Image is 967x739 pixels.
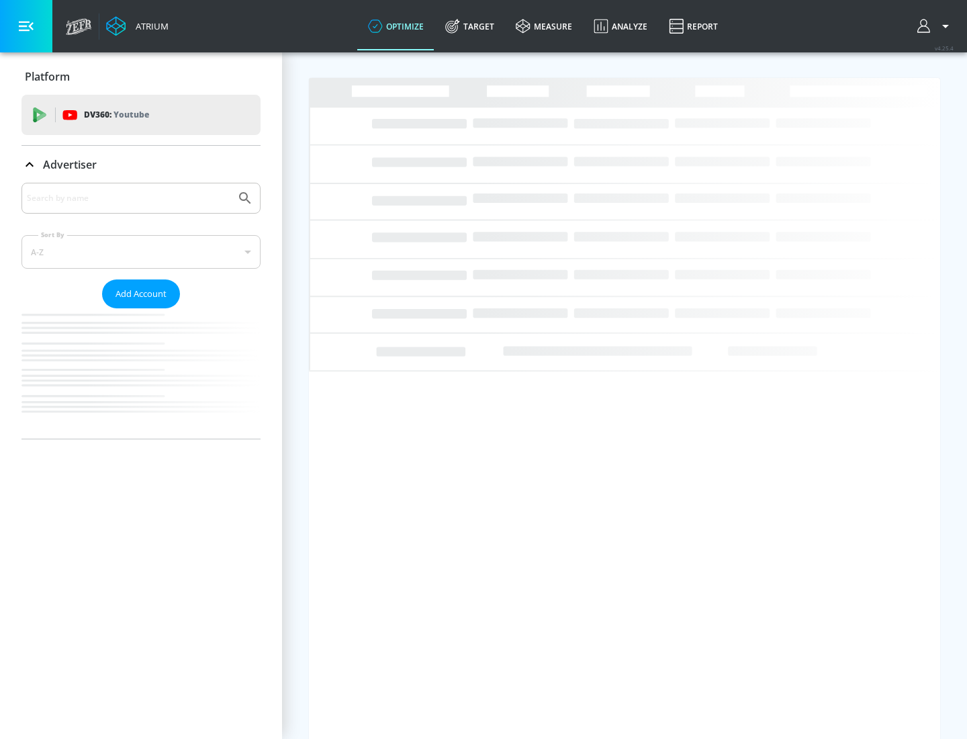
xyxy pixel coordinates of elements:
[27,189,230,207] input: Search by name
[106,16,169,36] a: Atrium
[84,107,149,122] p: DV360:
[38,230,67,239] label: Sort By
[357,2,434,50] a: optimize
[21,58,261,95] div: Platform
[130,20,169,32] div: Atrium
[25,69,70,84] p: Platform
[21,146,261,183] div: Advertiser
[21,183,261,439] div: Advertiser
[21,235,261,269] div: A-Z
[505,2,583,50] a: measure
[116,286,167,302] span: Add Account
[113,107,149,122] p: Youtube
[21,95,261,135] div: DV360: Youtube
[43,157,97,172] p: Advertiser
[21,308,261,439] nav: list of Advertiser
[434,2,505,50] a: Target
[102,279,180,308] button: Add Account
[658,2,729,50] a: Report
[583,2,658,50] a: Analyze
[935,44,954,52] span: v 4.25.4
